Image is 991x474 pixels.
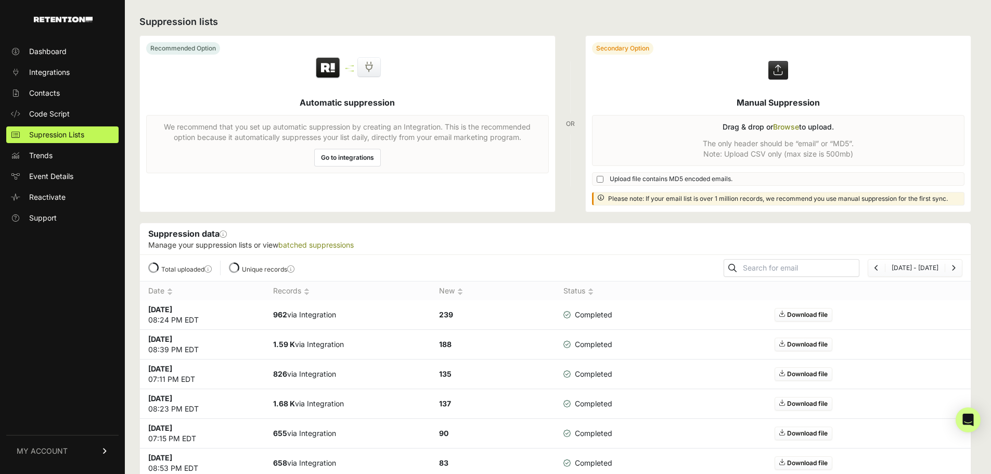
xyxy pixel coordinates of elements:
a: Dashboard [6,43,119,60]
strong: [DATE] [148,453,172,462]
strong: 137 [439,399,451,408]
strong: [DATE] [148,364,172,373]
a: batched suppressions [278,240,354,249]
span: Reactivate [29,192,66,202]
strong: 962 [273,310,287,319]
strong: [DATE] [148,305,172,314]
a: Reactivate [6,189,119,206]
a: Event Details [6,168,119,185]
img: Retention [315,57,341,80]
img: integration [345,70,354,72]
span: Completed [563,369,612,379]
span: Support [29,213,57,223]
label: Total uploaded [161,265,212,273]
nav: Page navigation [868,259,962,277]
td: via Integration [265,360,431,389]
strong: 188 [439,340,452,349]
a: Download file [775,308,832,322]
img: Retention.com [34,17,93,22]
td: via Integration [265,330,431,360]
span: Integrations [29,67,70,78]
th: Date [140,281,265,301]
strong: 826 [273,369,287,378]
h2: Suppression lists [139,15,971,29]
a: Code Script [6,106,119,122]
th: New [431,281,556,301]
a: Download file [775,456,832,470]
strong: 239 [439,310,453,319]
strong: [DATE] [148,424,172,432]
img: no_sort-eaf950dc5ab64cae54d48a5578032e96f70b2ecb7d747501f34c8f2db400fb66.gif [588,288,594,296]
p: Manage your suppression lists or view [148,240,962,250]
strong: [DATE] [148,394,172,403]
span: Trends [29,150,53,161]
th: Records [265,281,431,301]
strong: 658 [273,458,287,467]
p: We recommend that you set up automatic suppression by creating an Integration. This is the recomm... [153,122,542,143]
td: 07:11 PM EDT [140,360,265,389]
a: Download file [775,338,832,351]
input: Upload file contains MD5 encoded emails. [597,176,603,183]
td: 08:23 PM EDT [140,389,265,419]
img: integration [345,68,354,69]
span: Code Script [29,109,70,119]
a: MY ACCOUNT [6,435,119,467]
a: Support [6,210,119,226]
strong: [DATE] [148,335,172,343]
h5: Automatic suppression [300,96,395,109]
label: Unique records [242,265,294,273]
td: via Integration [265,300,431,330]
strong: 135 [439,369,452,378]
input: Search for email [741,261,859,275]
div: Open Intercom Messenger [956,407,981,432]
a: Download file [775,427,832,440]
li: [DATE] - [DATE] [885,264,945,272]
a: Contacts [6,85,119,101]
td: 08:39 PM EDT [140,330,265,360]
div: OR [566,35,575,212]
a: Trends [6,147,119,164]
td: via Integration [265,419,431,449]
span: Dashboard [29,46,67,57]
a: Next [951,264,956,272]
span: Completed [563,399,612,409]
a: Download file [775,397,832,411]
img: no_sort-eaf950dc5ab64cae54d48a5578032e96f70b2ecb7d747501f34c8f2db400fb66.gif [167,288,173,296]
span: Upload file contains MD5 encoded emails. [610,175,732,183]
span: Completed [563,339,612,350]
td: via Integration [265,389,431,419]
span: Supression Lists [29,130,84,140]
span: Completed [563,458,612,468]
a: Download file [775,367,832,381]
span: Completed [563,428,612,439]
td: 07:15 PM EDT [140,419,265,449]
div: Recommended Option [146,42,220,55]
a: Go to integrations [314,149,381,166]
strong: 1.68 K [273,399,295,408]
span: Event Details [29,171,73,182]
img: no_sort-eaf950dc5ab64cae54d48a5578032e96f70b2ecb7d747501f34c8f2db400fb66.gif [457,288,463,296]
a: Supression Lists [6,126,119,143]
strong: 655 [273,429,287,438]
a: Integrations [6,64,119,81]
strong: 90 [439,429,448,438]
span: MY ACCOUNT [17,446,68,456]
span: Contacts [29,88,60,98]
strong: 1.59 K [273,340,295,349]
td: 08:24 PM EDT [140,300,265,330]
strong: 83 [439,458,448,467]
a: Previous [874,264,879,272]
span: Completed [563,310,612,320]
th: Status [555,281,638,301]
img: no_sort-eaf950dc5ab64cae54d48a5578032e96f70b2ecb7d747501f34c8f2db400fb66.gif [304,288,310,296]
img: integration [345,65,354,67]
div: Suppression data [140,223,971,254]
